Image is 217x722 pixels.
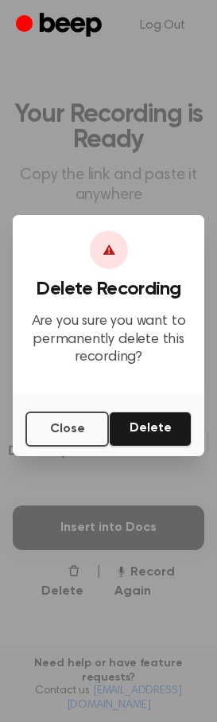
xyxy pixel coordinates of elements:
div: ⚠ [90,231,128,269]
a: Log Out [124,6,201,45]
p: Are you sure you want to permanently delete this recording? [25,313,192,367]
h3: Delete Recording [25,279,192,300]
a: Beep [16,10,106,41]
button: Delete [109,412,192,447]
button: Close [25,412,109,447]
